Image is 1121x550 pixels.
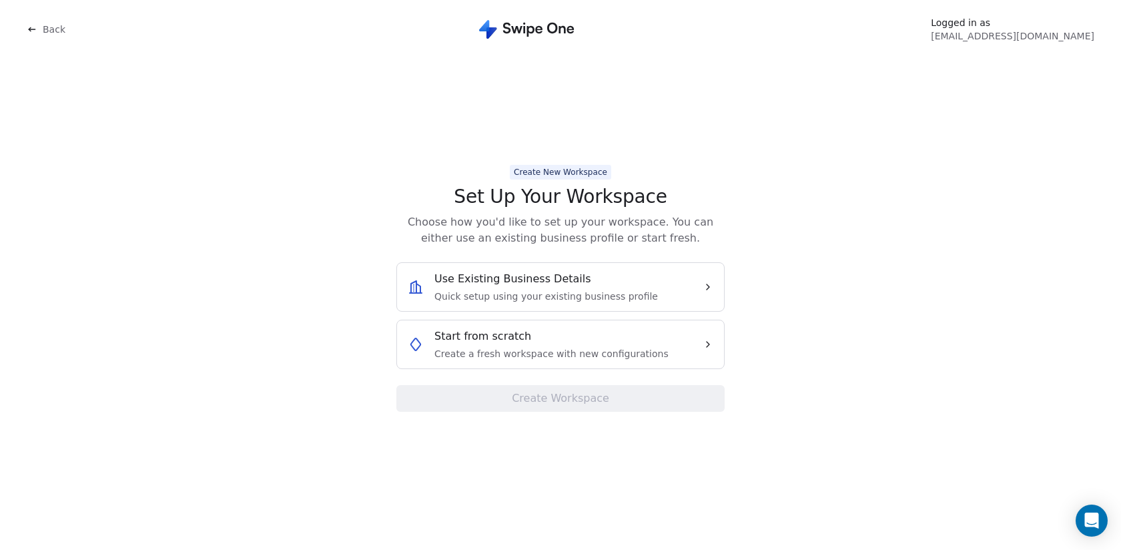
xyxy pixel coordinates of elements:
[43,23,65,36] span: Back
[931,16,1094,29] span: Logged in as
[931,29,1094,43] span: [EMAIL_ADDRESS][DOMAIN_NAME]
[454,185,667,209] span: Set Up Your Workspace
[434,271,591,287] span: Use Existing Business Details
[408,328,713,360] button: Start from scratchCreate a fresh workspace with new configurations
[408,271,713,303] button: Use Existing Business DetailsQuick setup using your existing business profile
[514,166,607,178] div: Create New Workspace
[1076,505,1108,537] div: Open Intercom Messenger
[396,385,725,412] button: Create Workspace
[396,214,725,246] span: Choose how you'd like to set up your workspace. You can either use an existing business profile o...
[434,328,531,344] span: Start from scratch
[434,290,658,303] span: Quick setup using your existing business profile
[434,347,669,360] span: Create a fresh workspace with new configurations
